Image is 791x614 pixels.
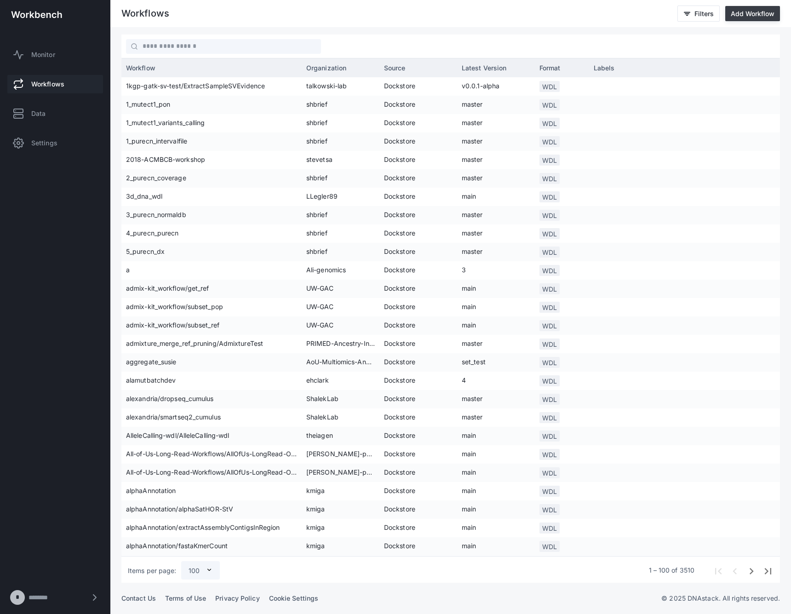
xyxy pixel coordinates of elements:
[126,77,297,96] span: 1kgp-gatk-sv-test/ExtractSampleSVEvidence
[462,445,530,464] span: main
[306,188,375,206] span: LLegler89
[126,335,297,353] span: admixture_merge_ref_pruning/AdmixtureTest
[462,224,530,243] span: master
[121,9,169,18] div: Workflows
[384,151,453,169] span: Dockstore
[384,353,453,372] span: Dockstore
[306,464,375,482] span: [PERSON_NAME]-parabricks-workflows
[462,519,530,537] span: main
[126,96,297,114] span: 1_mutect1_pon
[462,151,530,169] span: master
[539,210,560,221] span: WDL
[759,562,775,579] button: Last page
[306,169,375,188] span: shbrief
[306,556,375,574] span: kmiga
[7,134,103,152] a: Settings
[539,136,560,147] span: WDL
[306,500,375,519] span: kmiga
[306,96,375,114] span: shbrief
[462,408,530,427] span: master
[384,464,453,482] span: Dockstore
[462,298,530,316] span: main
[462,261,530,280] span: 3
[384,482,453,500] span: Dockstore
[539,430,560,442] span: WDL
[462,482,530,500] span: main
[306,353,375,372] span: AoU-Multiomics-Analysis
[539,467,560,478] span: WDL
[539,412,560,423] span: WDL
[462,77,530,96] span: v0.0.1-alpha
[384,243,453,261] span: Dockstore
[462,390,530,408] span: master
[462,64,506,72] span: Latest Version
[462,464,530,482] span: main
[126,556,297,574] span: alphaAnnotation/identify-hSat2and3
[384,519,453,537] span: Dockstore
[126,243,297,261] span: 5_purecn_dx
[539,173,560,184] span: WDL
[677,6,720,22] button: Filters
[462,372,530,390] span: 4
[306,224,375,243] span: shbrief
[462,206,530,224] span: master
[126,464,297,482] span: All-of-Us-Long-Read-Workflows/AllOfUs-LongRead-ONT-VariantCalling
[126,132,297,151] span: 1_purecn_intervalfile
[306,206,375,224] span: shbrief
[726,562,742,579] button: Previous page
[539,449,560,460] span: WDL
[384,390,453,408] span: Dockstore
[306,261,375,280] span: Ali-genomics
[31,80,64,89] span: Workflows
[384,372,453,390] span: Dockstore
[649,566,695,575] div: 1 – 100 of 3510
[11,11,62,18] img: workbench-logo-white.svg
[306,316,375,335] span: UW-GAC
[539,64,561,72] span: Format
[384,206,453,224] span: Dockstore
[462,353,530,372] span: set_test
[384,169,453,188] span: Dockstore
[709,562,726,579] button: First page
[384,77,453,96] span: Dockstore
[539,247,560,258] span: WDL
[306,280,375,298] span: UW-GAC
[306,335,375,353] span: PRIMED-Ancestry-Inference
[31,50,55,59] span: Monitor
[462,335,530,353] span: master
[126,280,297,298] span: admix-kit_workflow/get_ref
[126,298,297,316] span: admix-kit_workflow/subset_pop
[742,562,759,579] button: Next page
[126,482,297,500] span: alphaAnnotation
[306,519,375,537] span: kmiga
[539,486,560,497] span: WDL
[539,81,560,92] span: WDL
[725,6,780,21] button: Add Workflow
[539,155,560,166] span: WDL
[306,445,375,464] span: [PERSON_NAME]-parabricks-workflows
[539,375,560,386] span: WDL
[462,243,530,261] span: master
[384,500,453,519] span: Dockstore
[384,427,453,445] span: Dockstore
[126,206,297,224] span: 3_purecn_normaldb
[121,594,156,602] a: Contact Us
[462,500,530,519] span: main
[165,594,206,602] a: Terms of Use
[694,10,714,17] span: Filters
[215,594,259,602] a: Privacy Policy
[384,556,453,574] span: Dockstore
[539,357,560,368] span: WDL
[126,316,297,335] span: admix-kit_workflow/subset_ref
[306,151,375,169] span: stevetsa
[539,99,560,110] span: WDL
[7,75,103,93] a: Workflows
[539,265,560,276] span: WDL
[126,151,297,169] span: 2018-ACMBCB-workshop
[126,519,297,537] span: alphaAnnotation/extractAssemblyContigsInRegion
[126,445,297,464] span: All-of-Us-Long-Read-Workflows/AllOfUs-LongRead-ONT-Alignment
[126,353,297,372] span: aggregate_susie
[539,504,560,515] span: WDL
[126,390,297,408] span: alexandria/dropseq_cumulus
[594,64,615,72] span: Labels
